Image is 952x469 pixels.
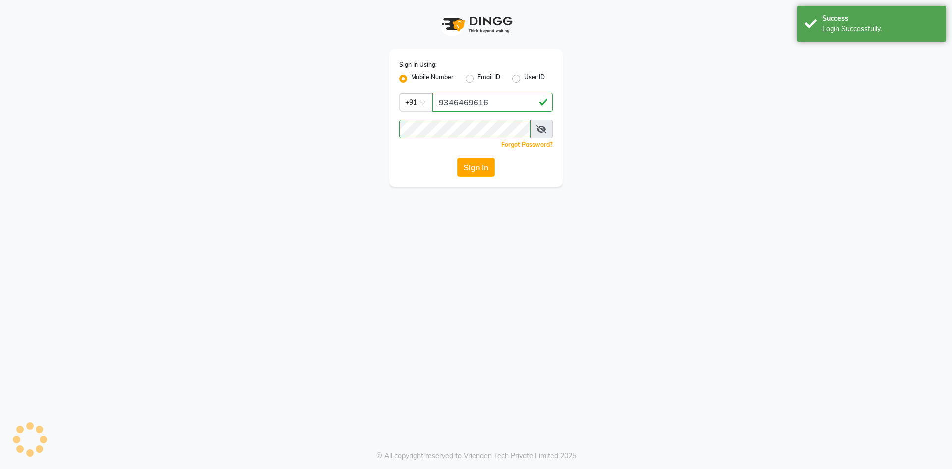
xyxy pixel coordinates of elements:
label: Mobile Number [411,73,454,85]
label: Sign In Using: [399,60,437,69]
button: Sign In [457,158,495,177]
img: logo1.svg [436,10,516,39]
label: User ID [524,73,545,85]
a: Forgot Password? [501,141,553,148]
label: Email ID [477,73,500,85]
div: Login Successfully. [822,24,939,34]
input: Username [432,93,553,112]
input: Username [399,120,531,138]
div: Success [822,13,939,24]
